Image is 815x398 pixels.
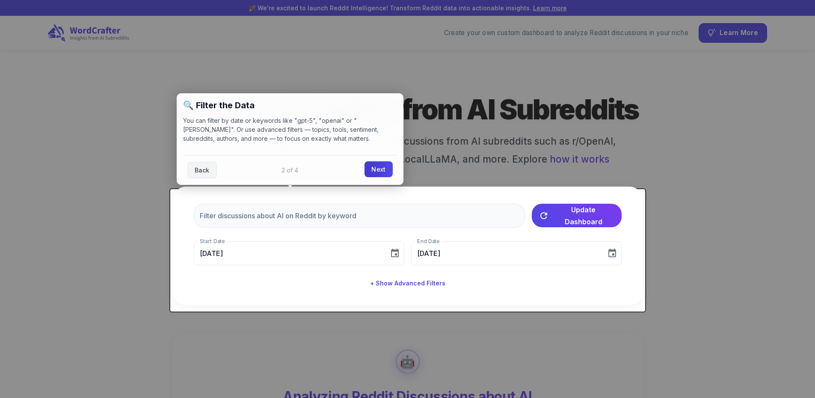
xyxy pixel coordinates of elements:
[417,238,439,245] label: End Date
[411,241,600,265] input: MM/DD/YYYY
[183,100,397,111] h2: 🔍 Filter the Data
[365,161,392,177] a: Next
[183,116,397,143] p: You can filter by date or keywords like "gpt-5", "openai" or "[PERSON_NAME]". Or use advanced fil...
[200,238,225,245] label: Start Date
[386,245,403,262] button: Choose date, selected date is Aug 5, 2025
[187,162,217,178] a: Back
[194,204,525,228] input: Filter discussions about AI on Reddit by keyword
[552,204,615,228] span: Update Dashboard
[194,241,383,265] input: MM/DD/YYYY
[367,276,449,291] button: + Show Advanced Filters
[604,245,621,262] button: Choose date, selected date is Aug 18, 2025
[532,204,622,227] button: Update Dashboard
